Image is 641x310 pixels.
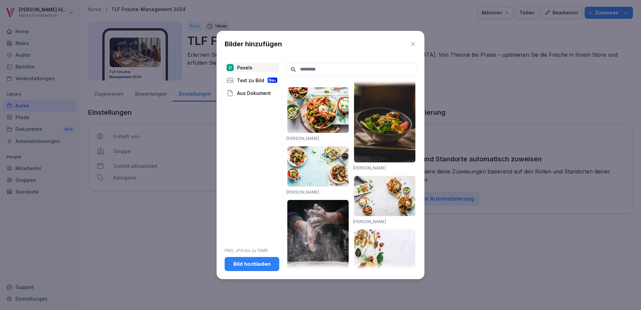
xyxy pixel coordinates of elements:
img: pexels-photo-842571.jpeg [354,69,415,162]
img: pexels-photo-784633.jpeg [287,200,349,293]
img: pexels-photo-1660030.jpeg [354,229,415,270]
div: Bild hochladen [230,260,274,268]
div: Neu [268,77,277,83]
a: [PERSON_NAME] [353,165,386,170]
img: pexels-photo-1640772.jpeg [287,87,349,133]
p: PNG, JPG bis zu 10MB [225,248,279,254]
div: Pexels [225,63,279,72]
a: [PERSON_NAME] [286,190,319,195]
div: Aus Dokument [225,88,279,98]
img: pexels-photo-1640774.jpeg [287,146,349,187]
img: pexels.png [227,64,234,71]
div: Text zu Bild [225,75,279,85]
a: [PERSON_NAME] [353,219,386,224]
img: pexels-photo-1640773.jpeg [354,176,415,216]
a: [PERSON_NAME] [286,136,319,141]
button: Bild hochladen [225,257,279,271]
h1: Bilder hinzufügen [225,39,282,49]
